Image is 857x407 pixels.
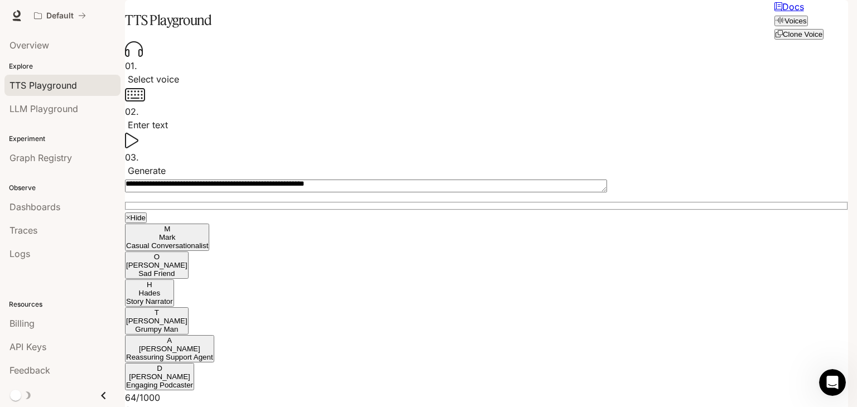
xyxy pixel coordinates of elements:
p: Sad Friend [126,269,187,278]
p: [PERSON_NAME] [126,372,193,381]
button: All workspaces [29,4,91,27]
button: T[PERSON_NAME]Grumpy Man [125,307,189,335]
div: H [126,280,173,289]
div: O [126,253,187,261]
p: Story Narrator [126,297,173,306]
p: Engaging Podcaster [126,381,193,389]
p: Enter text [125,118,848,132]
p: [PERSON_NAME] [126,261,187,269]
button: O[PERSON_NAME]Sad Friend [125,251,189,279]
div: M [126,225,208,233]
a: Docs [774,1,804,12]
iframe: Intercom live chat [819,369,846,396]
p: Reassuring Support Agent [126,353,213,361]
p: Hades [126,289,173,297]
p: Mark [126,233,208,241]
div: T [126,308,187,317]
div: A [126,336,213,345]
p: 0 2 . [125,105,848,118]
button: A[PERSON_NAME]Reassuring Support Agent [125,335,214,362]
p: 64 / 1000 [125,391,848,404]
button: D[PERSON_NAME]Engaging Podcaster [125,363,194,390]
button: Hide [125,212,147,223]
p: 0 3 . [125,151,848,164]
p: 0 1 . [125,59,848,72]
p: [PERSON_NAME] [126,317,187,325]
button: MMarkCasual Conversationalist [125,224,209,251]
p: Default [46,11,74,21]
p: Generate [125,164,848,177]
p: Select voice [125,72,848,86]
p: [PERSON_NAME] [126,345,213,353]
button: Voices [774,16,808,26]
button: Clone Voice [774,29,824,40]
h1: TTS Playground [125,9,211,31]
div: D [126,364,193,372]
button: HHadesStory Narrator [125,279,174,307]
p: Casual Conversationalist [126,241,208,250]
p: Grumpy Man [126,325,187,333]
